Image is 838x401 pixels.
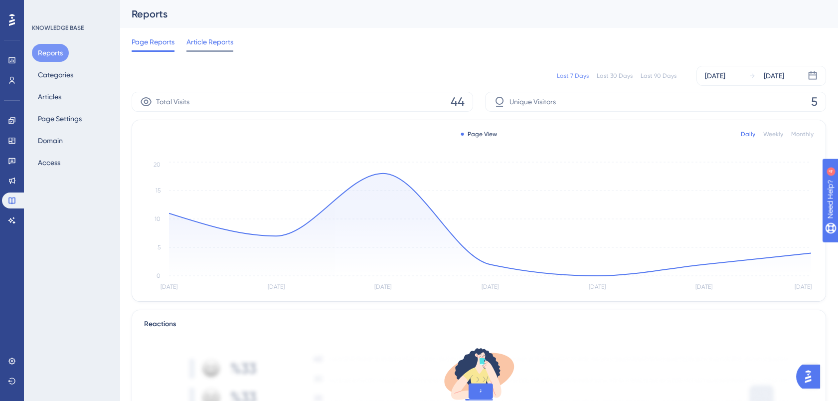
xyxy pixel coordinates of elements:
button: Reports [32,44,69,62]
tspan: [DATE] [695,283,712,290]
tspan: [DATE] [589,283,606,290]
span: Unique Visitors [509,96,556,108]
span: 5 [811,94,818,110]
button: Access [32,154,66,172]
span: Total Visits [156,96,189,108]
tspan: [DATE] [795,283,812,290]
div: Weekly [763,130,783,138]
tspan: 5 [158,244,161,251]
span: Article Reports [186,36,233,48]
div: Last 30 Days [597,72,633,80]
div: [DATE] [764,70,784,82]
div: Daily [741,130,755,138]
div: 4 [69,5,72,13]
div: Monthly [791,130,814,138]
div: Page View [461,130,497,138]
div: KNOWLEDGE BASE [32,24,84,32]
tspan: [DATE] [161,283,177,290]
div: Last 7 Days [557,72,589,80]
tspan: [DATE] [374,283,391,290]
tspan: 15 [156,187,161,194]
div: Reactions [144,318,814,330]
span: 44 [451,94,465,110]
div: Last 90 Days [641,72,676,80]
button: Page Settings [32,110,88,128]
tspan: 0 [157,272,161,279]
tspan: 20 [154,161,161,168]
div: Reports [132,7,801,21]
button: Domain [32,132,69,150]
span: Need Help? [23,2,62,14]
button: Articles [32,88,67,106]
tspan: [DATE] [268,283,285,290]
tspan: [DATE] [482,283,499,290]
span: Page Reports [132,36,174,48]
iframe: UserGuiding AI Assistant Launcher [796,362,826,392]
div: [DATE] [705,70,725,82]
tspan: 10 [155,215,161,222]
button: Categories [32,66,79,84]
